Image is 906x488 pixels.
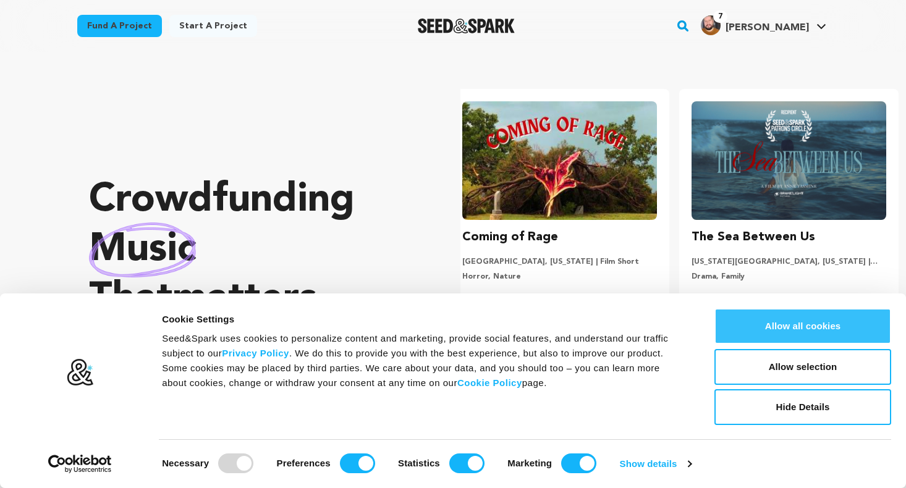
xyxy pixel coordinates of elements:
legend: Consent Selection [161,448,162,449]
span: matters [172,280,317,319]
button: Allow all cookies [714,308,891,344]
a: Fund a project [77,15,162,37]
a: Usercentrics Cookiebot - opens in a new window [26,455,134,473]
p: [GEOGRAPHIC_DATA], [US_STATE] | Film Short [462,257,657,267]
img: 3853b2337ac1a245.jpg [701,15,721,35]
div: Seed&Spark uses cookies to personalize content and marketing, provide social features, and unders... [162,331,687,390]
p: A year after her sister’s passing, mounting grief forces a woman to confront the secrets, silence... [692,292,886,335]
a: Cookie Policy [457,377,522,388]
strong: Necessary [162,458,209,468]
div: Chris R.'s Profile [701,15,809,35]
a: Privacy Policy [222,348,289,358]
button: Hide Details [714,389,891,425]
p: Horror, Nature [462,272,657,282]
img: Coming of Rage image [462,101,657,220]
h3: The Sea Between Us [692,227,815,247]
img: The Sea Between Us image [692,101,886,220]
span: Chris R.'s Profile [698,13,829,39]
span: 7 [713,11,727,23]
img: hand sketched image [89,222,196,277]
img: Seed&Spark Logo Dark Mode [418,19,515,33]
p: Drama, Family [692,272,886,282]
a: Show details [620,455,692,473]
a: Seed&Spark Homepage [418,19,515,33]
p: Crowdfunding that . [89,176,411,324]
img: logo [66,358,94,387]
strong: Marketing [507,458,552,468]
a: Start a project [169,15,257,37]
p: A shy indigenous girl gets possessed after her best friend betrays her during their annual campin... [462,292,657,335]
button: Allow selection [714,349,891,385]
a: Chris R.'s Profile [698,13,829,35]
h3: Coming of Rage [462,227,558,247]
strong: Preferences [277,458,331,468]
strong: Statistics [398,458,440,468]
span: [PERSON_NAME] [726,23,809,33]
p: [US_STATE][GEOGRAPHIC_DATA], [US_STATE] | Film Short [692,257,886,267]
div: Cookie Settings [162,312,687,327]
